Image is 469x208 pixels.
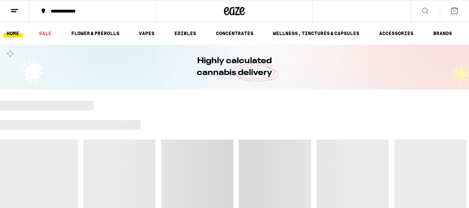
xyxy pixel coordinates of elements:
a: HOME [3,29,23,38]
a: ACCESSORIES [376,29,417,38]
h1: Highly calculated cannabis delivery [177,55,292,79]
a: BRANDS [430,29,455,38]
a: SALE [35,29,55,38]
a: FLOWER & PREROLLS [68,29,123,38]
a: EDIBLES [171,29,200,38]
a: WELLNESS, TINCTURES & CAPSULES [269,29,363,38]
a: CONCENTRATES [212,29,257,38]
a: VAPES [135,29,158,38]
